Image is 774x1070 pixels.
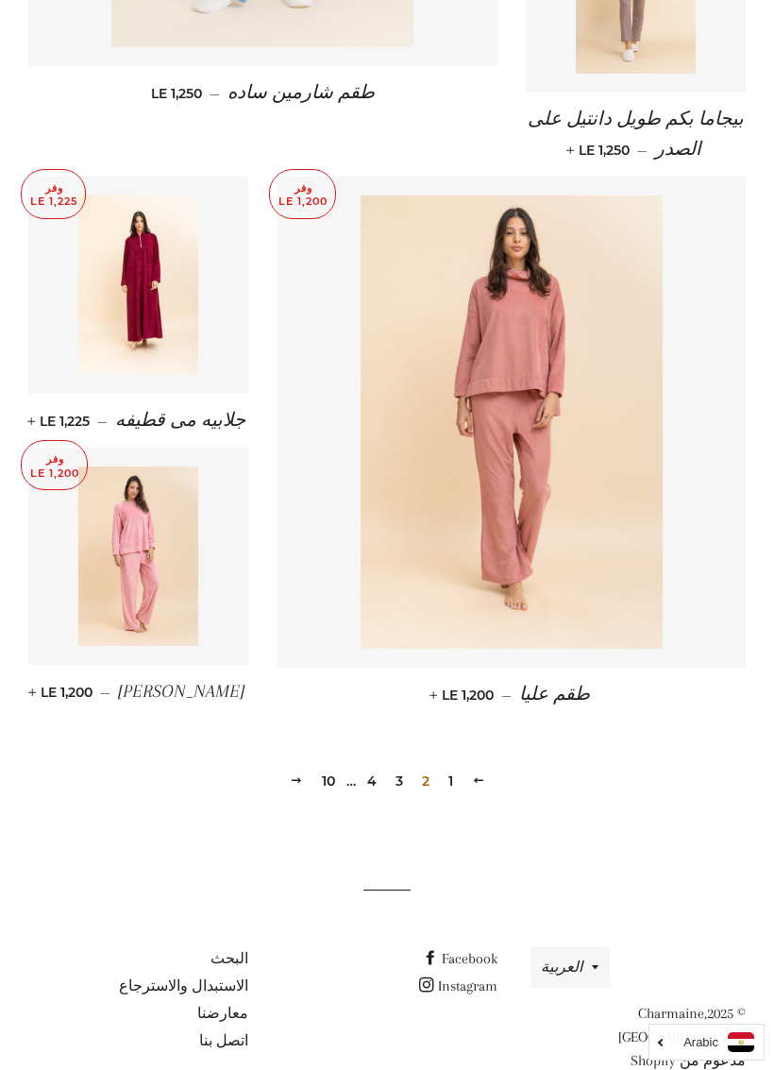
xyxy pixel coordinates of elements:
span: — [100,684,110,701]
span: LE 1,250 [151,85,202,102]
span: — [210,85,220,102]
span: LE 1,250 [570,142,630,159]
button: العربية [530,947,610,988]
a: الاستبدال والاسترجاع [119,977,248,994]
a: اتصل بنا [199,1032,248,1049]
span: جلابيه مى قطيفه [115,410,245,431]
a: Facebook [423,950,497,967]
span: طقم شارمين ساده [227,82,375,103]
a: طقم شارمين ساده — LE 1,250 [28,66,497,120]
a: [PERSON_NAME] — LE 1,200 [28,665,248,719]
a: 4 [360,767,384,795]
a: 10 [314,767,343,795]
a: Arabic [659,1032,754,1052]
a: Charmaine [GEOGRAPHIC_DATA] [618,1005,746,1045]
a: البحث [210,950,248,967]
i: Arabic [683,1036,718,1048]
a: جلابيه مى قطيفه — LE 1,225 [28,394,248,448]
a: 1 [441,767,461,795]
p: وفر LE 1,225 [22,170,85,218]
span: طقم عليا [519,684,590,705]
span: … [346,774,356,788]
a: Instagram [419,977,497,994]
p: وفر LE 1,200 [22,441,87,489]
a: 3 [388,767,411,795]
a: معارضنا [197,1005,248,1022]
span: [PERSON_NAME] [118,681,244,702]
a: مدعوم من Shopify [631,1052,746,1069]
span: LE 1,225 [31,413,90,430]
span: LE 1,200 [433,687,494,704]
span: بيجاما بكم طويل دانتيل على الصدر [528,109,744,159]
span: — [637,142,648,159]
a: بيجاما بكم طويل دانتيل على الصدر — LE 1,250 [526,93,746,177]
p: وفر LE 1,200 [270,170,335,218]
a: طقم عليا — LE 1,200 [277,668,746,722]
span: LE 1,200 [32,684,93,701]
span: 2 [414,767,437,795]
span: — [97,413,108,430]
span: — [501,687,512,704]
